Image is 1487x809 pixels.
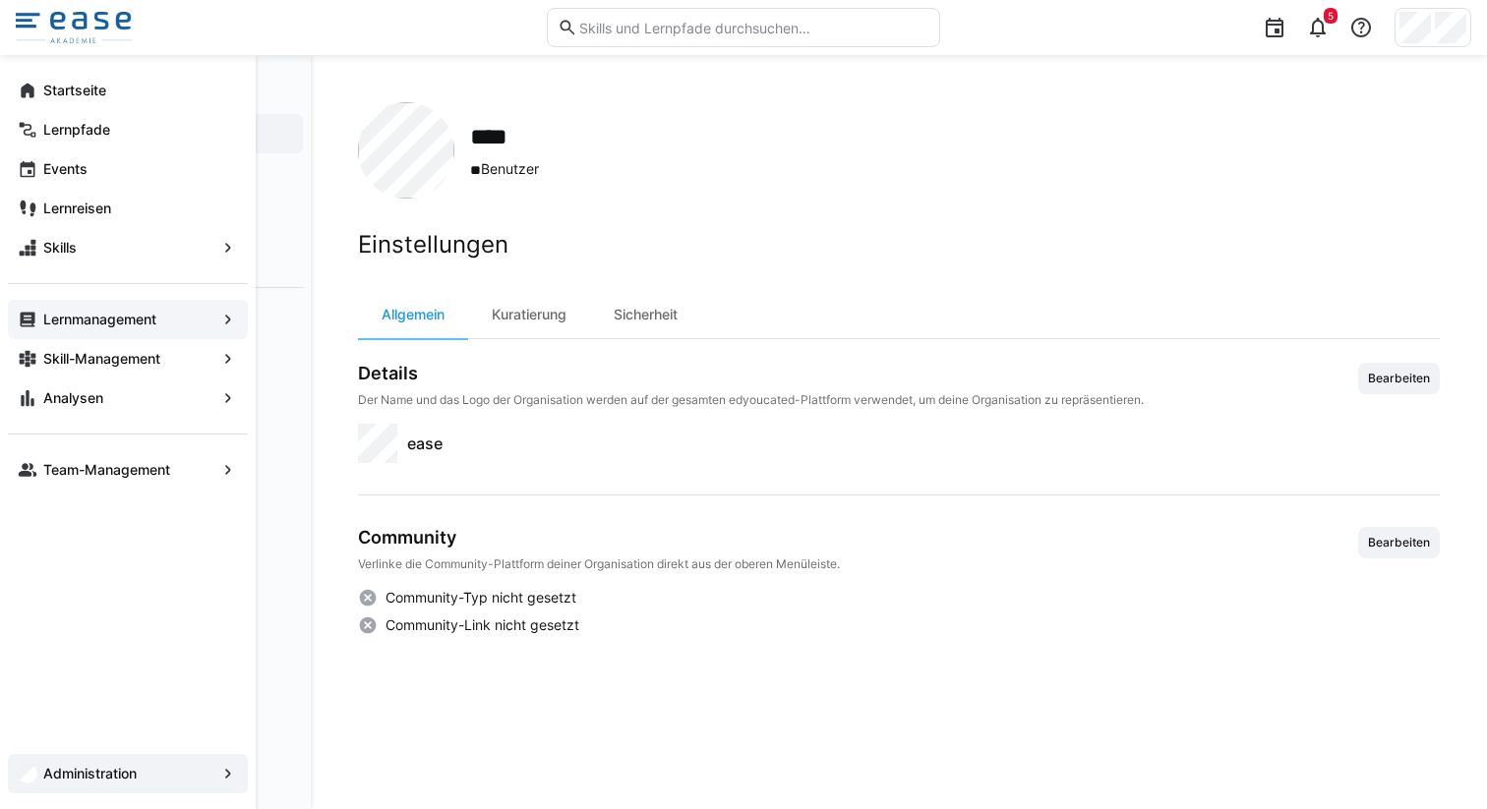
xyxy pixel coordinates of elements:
[470,159,550,180] span: Benutzer
[1328,10,1334,22] span: 5
[358,291,468,338] div: Allgemein
[1358,527,1440,558] button: Bearbeiten
[358,527,840,549] h3: Community
[358,392,1144,408] p: Der Name und das Logo der Organisation werden auf der gesamten edyoucated-Plattform verwendet, um...
[358,363,1144,384] h3: Details
[386,615,579,635] span: Community-Link nicht gesetzt
[1358,363,1440,394] button: Bearbeiten
[358,230,1440,260] h2: Einstellungen
[386,588,576,607] span: Community-Typ nicht gesetzt
[1366,371,1432,386] span: Bearbeiten
[1366,535,1432,550] span: Bearbeiten
[590,291,701,338] div: Sicherheit
[468,291,590,338] div: Kuratierung
[407,432,443,455] span: ease
[358,556,840,572] p: Verlinke die Community-Plattform deiner Organisation direkt aus der oberen Menüleiste.
[577,19,929,36] input: Skills und Lernpfade durchsuchen…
